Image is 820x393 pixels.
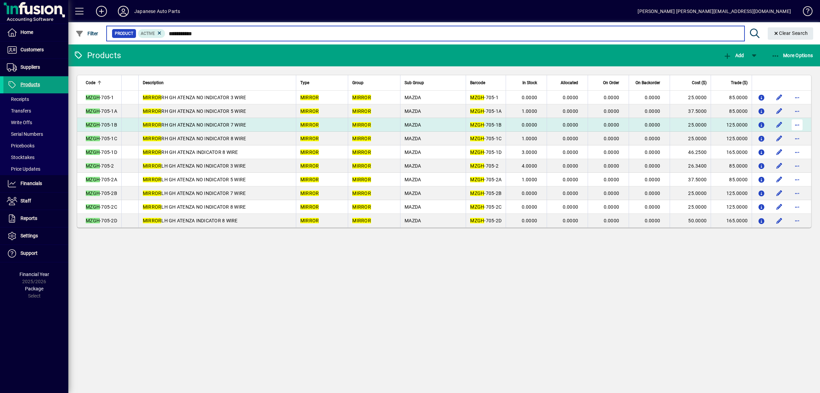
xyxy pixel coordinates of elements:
em: MZGH [86,95,100,100]
button: Add [91,5,112,17]
span: -705-1B [86,122,117,128]
a: Write Offs [3,117,68,128]
span: Price Updates [7,166,40,172]
span: MAZDA [405,177,421,182]
td: 26.3400 [670,159,711,173]
span: 0.0000 [522,191,537,196]
span: -705-1A [86,108,117,114]
a: Support [3,245,68,262]
span: 0.0000 [645,95,660,100]
span: -705-2B [470,191,502,196]
span: Add [723,53,744,58]
span: 3.0000 [522,149,537,155]
span: Products [20,82,40,87]
em: MIRROR [143,163,162,169]
span: 0.0000 [522,218,537,223]
span: RH GH ATENZA NO INDICATOR 7 WIRE [143,122,246,128]
span: 0.0000 [563,95,578,100]
button: Edit [774,106,785,117]
span: -705-2C [470,204,502,210]
span: 0.0000 [645,149,660,155]
button: More Options [770,49,815,62]
em: MIRROR [300,95,319,100]
span: Write Offs [7,120,32,125]
em: MZGH [470,191,484,196]
em: MZGH [470,177,484,182]
td: 37.5000 [670,104,711,118]
span: -705-1C [86,136,117,141]
span: Serial Numbers [7,131,43,137]
button: Edit [774,188,785,199]
em: MIRROR [143,136,162,141]
span: Financials [20,181,42,186]
span: Staff [20,198,31,204]
em: MIRROR [143,177,162,182]
em: MZGH [86,163,100,169]
span: 0.0000 [563,136,578,141]
span: -705-2B [86,191,117,196]
span: LH GH ATENZA NO INDICATOR 3 WIRE [143,163,246,169]
em: MIRROR [300,163,319,169]
button: Edit [774,92,785,103]
button: Add [722,49,746,62]
button: Edit [774,160,785,171]
span: MAZDA [405,204,421,210]
span: 0.0000 [563,149,578,155]
span: Code [86,79,95,87]
span: 0.0000 [645,218,660,223]
em: MIRROR [352,204,371,210]
span: Stocktakes [7,155,35,160]
td: 25.0000 [670,91,711,104]
td: 85.0000 [711,159,752,173]
td: 125.0000 [711,132,752,145]
em: MIRROR [300,122,319,128]
span: Trade ($) [731,79,748,87]
span: Pricebooks [7,143,35,148]
span: -705-1C [470,136,502,141]
td: 25.0000 [670,132,711,145]
button: More options [792,147,803,158]
span: Financial Year [19,272,49,277]
em: MZGH [86,191,100,196]
span: -705-1A [470,108,502,114]
em: MZGH [86,204,100,210]
em: MZGH [86,218,100,223]
span: MAZDA [405,163,421,169]
button: Edit [774,174,785,185]
mat-chip: Activation Status: Active [138,29,165,38]
span: Reports [20,215,37,221]
button: More options [792,160,803,171]
em: MIRROR [300,149,319,155]
span: LH GH ATENZA NO INDICATOR 7 WIRE [143,191,246,196]
span: RH GH ATENZA NO INDICATOR 5 WIRE [143,108,246,114]
button: Filter [74,27,100,40]
button: Edit [774,119,785,130]
td: 165.0000 [711,214,752,227]
span: 0.0000 [563,204,578,210]
td: 85.0000 [711,104,752,118]
span: 0.0000 [563,218,578,223]
span: Sub Group [405,79,424,87]
div: Group [352,79,396,87]
span: -705-2D [86,218,117,223]
div: Allocated [551,79,584,87]
div: Sub Group [405,79,462,87]
span: Support [20,250,38,256]
span: 0.0000 [522,95,537,100]
span: 0.0000 [645,122,660,128]
span: 0.0000 [645,108,660,114]
span: Active [141,31,155,36]
span: 0.0000 [645,136,660,141]
span: MAZDA [405,191,421,196]
td: 25.0000 [670,118,711,132]
em: MIRROR [352,163,371,169]
span: Description [143,79,164,87]
span: MAZDA [405,218,421,223]
span: MAZDA [405,149,421,155]
span: In Stock [522,79,537,87]
span: 0.0000 [604,95,619,100]
span: Suppliers [20,64,40,70]
em: MZGH [86,136,100,141]
span: 0.0000 [604,163,619,169]
span: 0.0000 [563,191,578,196]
